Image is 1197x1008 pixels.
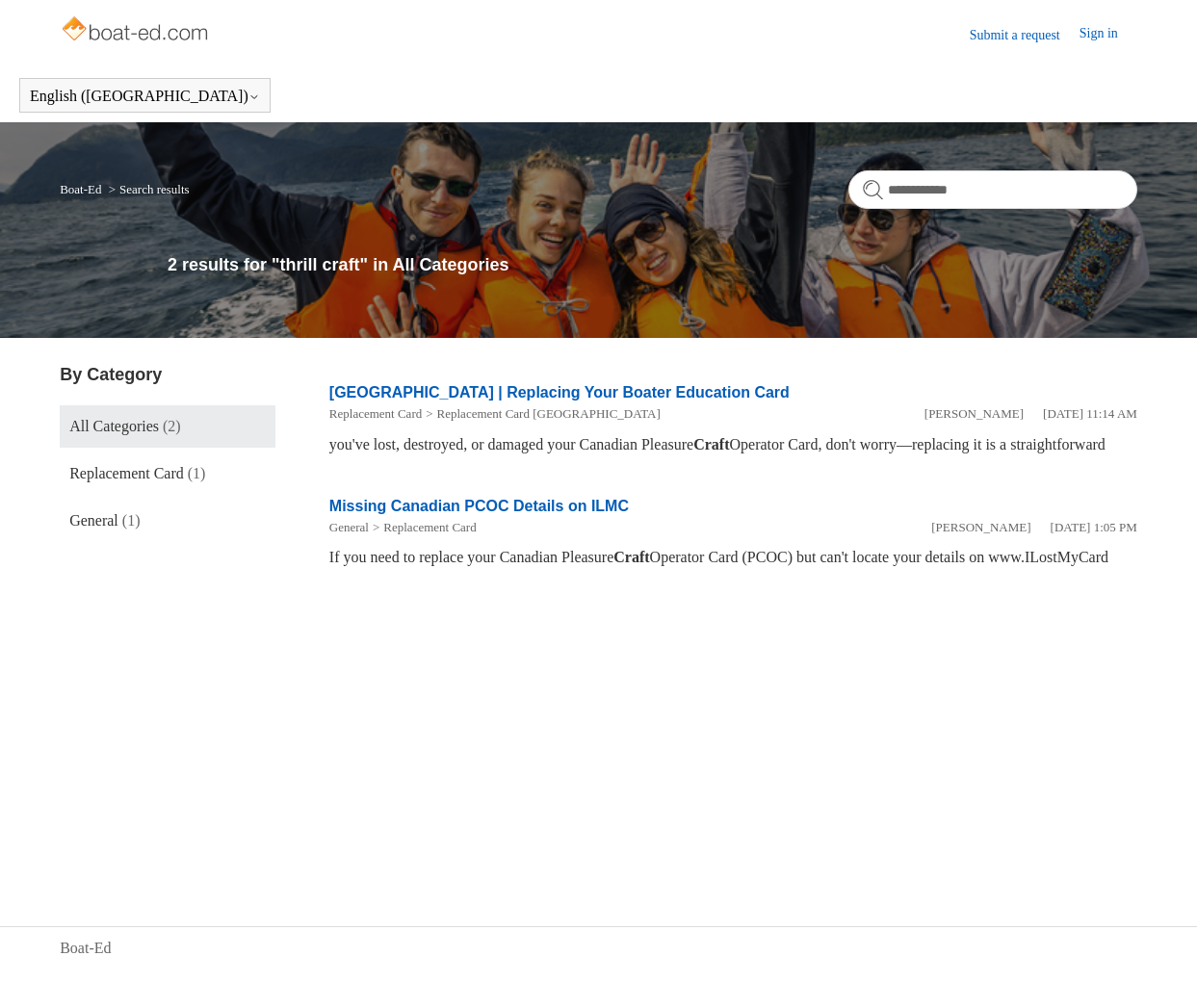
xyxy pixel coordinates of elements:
[329,518,369,537] li: General
[329,520,369,534] a: General
[329,498,629,514] a: Missing Canadian PCOC Details on ILMC
[60,405,275,448] a: All Categories (2)
[60,452,275,495] a: Replacement Card (1)
[848,170,1137,209] input: Search
[122,512,141,529] span: (1)
[69,512,118,529] span: General
[329,384,790,401] a: [GEOGRAPHIC_DATA] | Replacing Your Boater Education Card
[422,404,661,424] li: Replacement Card Canada
[437,406,661,421] a: Replacement Card [GEOGRAPHIC_DATA]
[163,418,181,434] span: (2)
[970,25,1080,45] a: Submit a request
[924,404,1024,424] li: [PERSON_NAME]
[30,88,260,105] button: English ([GEOGRAPHIC_DATA])
[188,465,206,481] span: (1)
[60,362,275,388] h3: By Category
[60,500,275,542] a: General (1)
[383,520,476,534] a: Replacement Card
[60,182,105,196] li: Boat-Ed
[69,465,184,481] span: Replacement Card
[329,406,422,421] a: Replacement Card
[60,937,111,960] a: Boat-Ed
[168,252,1137,278] h1: 2 results for "thrill craft" in All Categories
[1080,23,1137,46] a: Sign in
[329,404,422,424] li: Replacement Card
[693,436,729,452] em: Craft
[1043,406,1137,421] time: 05/22/2024, 11:14
[1051,520,1137,534] time: 01/05/2024, 13:05
[369,518,477,537] li: Replacement Card
[329,546,1137,569] div: If you need to replace your Canadian Pleasure Operator Card (PCOC) but can't locate your details ...
[931,518,1030,537] li: [PERSON_NAME]
[69,418,159,434] span: All Categories
[105,182,190,196] li: Search results
[613,549,649,565] em: Craft
[329,433,1137,456] div: you've lost, destroyed, or damaged your Canadian Pleasure Operator Card, don't worry—replacing it...
[60,12,213,50] img: Boat-Ed Help Center home page
[60,182,101,196] a: Boat-Ed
